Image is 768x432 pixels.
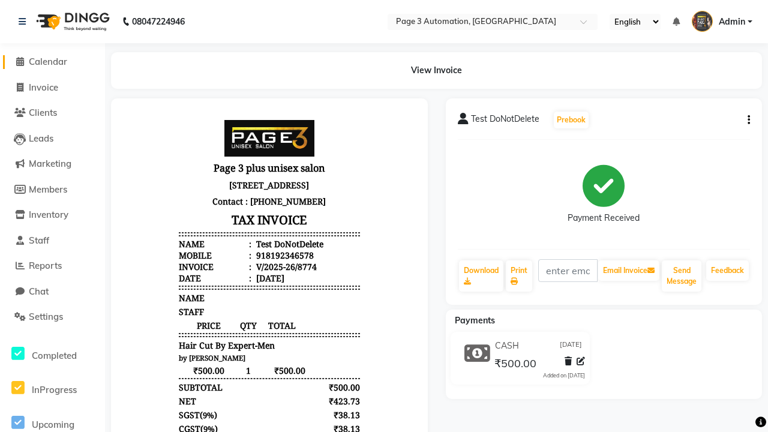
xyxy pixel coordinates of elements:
img: logo [31,5,113,38]
b: 08047224946 [132,5,185,38]
span: NAME [56,182,82,193]
span: QTY [116,209,136,221]
span: CGST [56,313,77,324]
a: Feedback [706,260,749,281]
span: Chat [29,286,49,297]
span: Hair Cut By Expert-Men [56,229,152,241]
span: Invoice [29,82,58,93]
div: ( ) [56,299,94,310]
span: TOTAL [136,209,183,221]
img: Admin [692,11,713,32]
span: ₹500.00 [494,356,536,373]
div: NET [56,285,73,296]
img: page3_logo.png [101,10,191,46]
span: Reports [29,260,62,271]
span: Test DoNotDelete [471,113,539,130]
button: Send Message [662,260,701,292]
span: Admin [719,16,745,28]
div: ₹500.00 [190,354,238,365]
span: CASH [495,340,519,352]
span: InProgress [32,384,77,395]
p: Please visit again ! [56,389,237,401]
div: SUBTOTAL [56,271,100,283]
a: Invoice [3,81,102,95]
span: ₹500.00 [56,254,116,266]
div: View Invoice [111,52,762,89]
input: enter email [538,259,598,282]
a: Reports [3,259,102,273]
span: 9% [80,299,91,310]
div: ₹500.00 [190,271,238,283]
span: : [126,139,128,151]
div: 918192346578 [131,139,191,151]
span: : [126,162,128,173]
div: Invoice [56,151,128,162]
span: Completed [32,350,77,361]
span: Upcoming [32,419,74,430]
span: SGST [56,299,77,310]
span: Settings [29,311,63,322]
div: Mobile [56,139,128,151]
span: : [126,128,128,139]
div: [DATE] [131,162,161,173]
span: : [126,151,128,162]
div: ₹500.00 [190,326,238,338]
span: Inventory [29,209,68,220]
a: Inventory [3,208,102,222]
h3: Page 3 plus unisex salon [56,49,237,67]
div: Date [56,162,128,173]
span: Members [29,184,67,195]
span: PRICE [56,209,116,221]
div: ₹423.73 [190,285,238,296]
span: Clients [29,107,57,118]
button: Email Invoice [598,260,659,281]
span: [DATE] [560,340,582,352]
div: Payment Received [568,212,640,224]
span: Staff [29,235,49,246]
span: Calendar [29,56,67,67]
h3: TAX INVOICE [56,99,237,120]
div: Name [56,128,128,139]
div: ₹38.13 [190,299,238,310]
span: STAFF [56,196,81,207]
p: [STREET_ADDRESS] [56,67,237,83]
span: 1 [116,254,136,266]
a: Marketing [3,157,102,171]
span: 9% [80,313,92,324]
div: ( ) [56,313,95,324]
a: Chat [3,285,102,299]
a: Calendar [3,55,102,69]
div: ₹38.13 [190,313,238,324]
div: Test DoNotDelete [131,128,200,139]
span: Payments [455,315,495,326]
button: Prebook [554,112,589,128]
span: Leads [29,133,53,144]
small: by [PERSON_NAME] [56,243,122,252]
a: Print [506,260,532,292]
div: ₹500.00 [190,368,238,379]
span: CASH [56,354,79,365]
span: Marketing [29,158,71,169]
div: V/2025-26/8774 [131,151,194,162]
div: Paid [56,368,73,379]
a: Leads [3,132,102,146]
a: Settings [3,310,102,324]
a: Staff [3,234,102,248]
div: GRAND TOTAL [56,326,116,338]
a: Download [459,260,503,292]
a: Clients [3,106,102,120]
a: Members [3,183,102,197]
div: Payments [56,340,94,352]
span: ₹500.00 [136,254,183,266]
div: Added on [DATE] [543,371,585,380]
p: Contact : [PHONE_NUMBER] [56,83,237,99]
